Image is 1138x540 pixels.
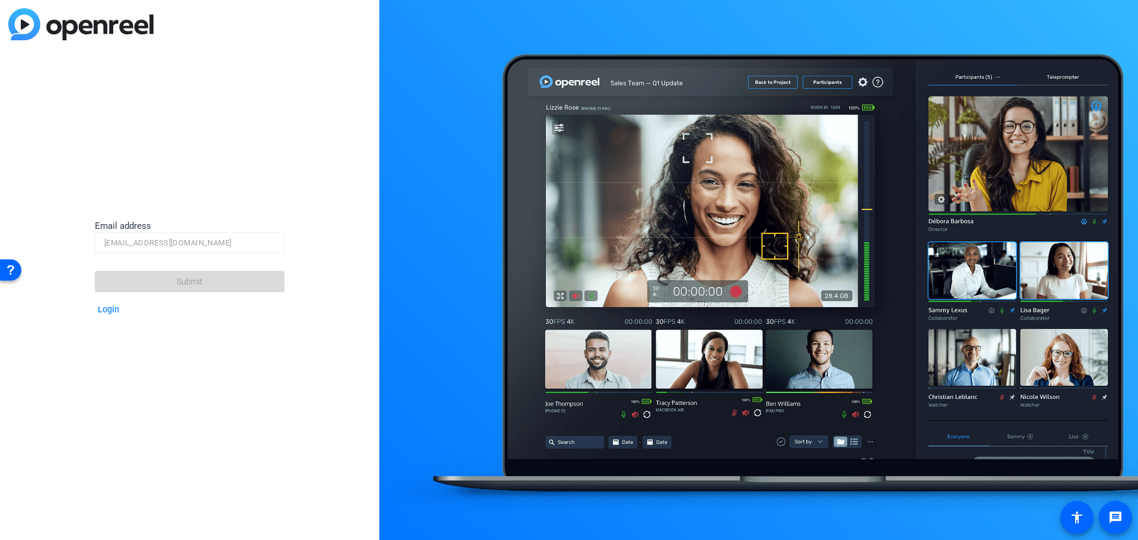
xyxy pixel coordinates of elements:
a: Login [98,305,119,315]
input: Email address [104,236,275,250]
mat-icon: message [1108,510,1123,525]
mat-icon: accessibility [1070,510,1084,525]
img: blue-gradient.svg [8,8,154,40]
span: Email address [95,221,151,231]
